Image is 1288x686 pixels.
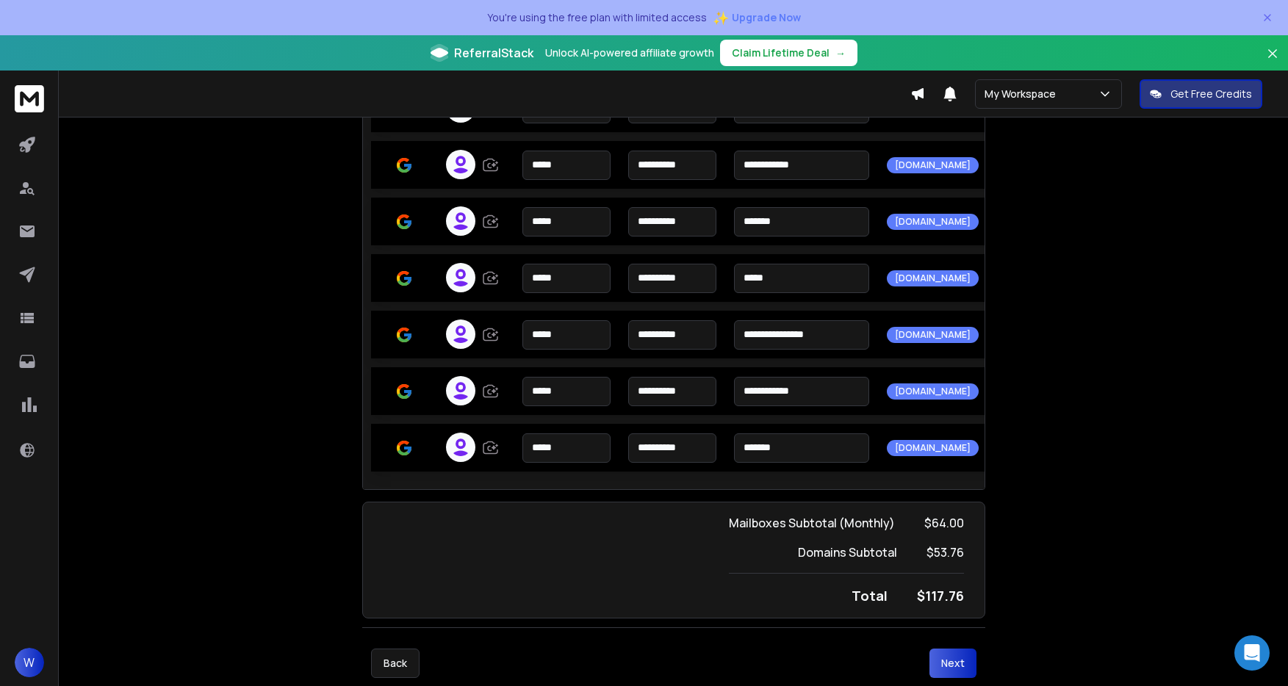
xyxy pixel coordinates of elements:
[1234,635,1270,671] div: Open Intercom Messenger
[887,327,979,343] div: [DOMAIN_NAME]
[887,440,979,456] div: [DOMAIN_NAME]
[927,544,964,561] h2: $ 53.76
[732,10,801,25] span: Upgrade Now
[852,585,888,606] h4: Total
[929,649,976,678] button: Next
[545,46,714,60] p: Unlock AI-powered affiliate growth
[887,214,979,230] div: [DOMAIN_NAME]
[887,270,979,286] div: [DOMAIN_NAME]
[1263,44,1282,79] button: Close banner
[917,585,964,606] h2: $ 117.76
[887,383,979,400] div: [DOMAIN_NAME]
[371,649,420,678] button: Back
[713,3,801,32] button: ✨Upgrade Now
[798,544,897,561] h4: Domains Subtotal
[15,648,44,677] button: W
[887,157,979,173] div: [DOMAIN_NAME]
[835,46,846,60] span: →
[713,7,729,28] span: ✨
[985,87,1062,101] p: My Workspace
[1140,79,1262,109] button: Get Free Credits
[1170,87,1252,101] p: Get Free Credits
[924,514,964,532] h2: $ 64.00
[729,514,895,532] h4: Mailboxes Subtotal (Monthly)
[454,44,533,62] span: ReferralStack
[720,40,857,66] button: Claim Lifetime Deal→
[487,10,707,25] p: You're using the free plan with limited access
